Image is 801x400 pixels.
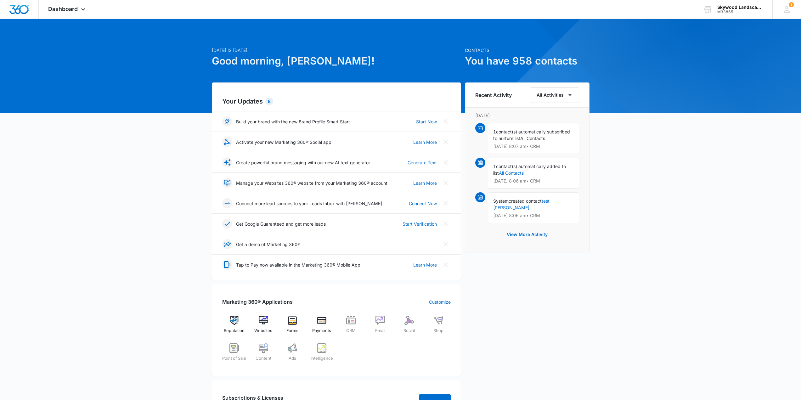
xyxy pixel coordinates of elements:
p: Get a demo of Marketing 360® [236,241,300,248]
div: account name [717,5,763,10]
p: Connect more lead sources to your Leads Inbox with [PERSON_NAME] [236,200,382,207]
span: contact(s) automatically added to list [493,164,566,176]
p: [DATE] 8:07 am • CRM [493,144,574,149]
a: Intelligence [310,343,334,366]
span: Ads [289,355,296,362]
span: Email [375,328,385,334]
span: created contact [509,198,542,204]
a: Connect Now [409,200,437,207]
a: Learn More [413,139,437,145]
span: Content [256,355,271,362]
span: Forms [286,328,298,334]
div: notifications count [789,2,794,7]
p: Get Google Guaranteed and get more leads [236,221,326,227]
span: Social [403,328,415,334]
a: Shop [426,316,451,338]
p: [DATE] is [DATE] [212,47,461,54]
span: System [493,198,509,204]
a: Forms [280,316,305,338]
a: Reputation [222,316,246,338]
p: Create powerful brand messaging with our new AI text generator [236,159,370,166]
a: Start Verification [403,221,437,227]
p: Build your brand with the new Brand Profile Smart Start [236,118,350,125]
a: Ads [280,343,305,366]
a: Start Now [416,118,437,125]
p: Activate your new Marketing 360® Social app [236,139,331,145]
h2: Your Updates [222,97,451,106]
a: Websites [251,316,275,338]
button: Close [441,157,451,167]
a: All Contacts [499,170,524,176]
div: account id [717,10,763,14]
p: Manage your Websites 360® website from your Marketing 360® account [236,180,387,186]
p: Tap to Pay now available in the Marketing 360® Mobile App [236,262,360,268]
a: Learn More [413,180,437,186]
a: Generate Text [408,159,437,166]
button: Close [441,137,451,147]
button: Close [441,239,451,249]
button: Close [441,178,451,188]
button: Close [441,260,451,270]
span: Dashboard [48,6,78,12]
h1: You have 958 contacts [465,54,589,69]
span: contact(s) automatically subscribed to nurture list [493,129,570,141]
a: Payments [310,316,334,338]
span: Shop [433,328,443,334]
span: Intelligence [311,355,333,362]
p: Contacts [465,47,589,54]
span: All Contacts [520,136,545,141]
h2: Marketing 360® Applications [222,298,293,306]
span: 1 [493,129,496,134]
p: [DATE] 8:06 am • CRM [493,179,574,183]
span: Reputation [224,328,245,334]
a: Content [251,343,275,366]
span: Point of Sale [222,355,246,362]
a: Point of Sale [222,343,246,366]
div: 8 [265,98,273,105]
a: Customize [429,299,451,305]
a: Learn More [413,262,437,268]
p: [DATE] [475,112,579,119]
button: Close [441,219,451,229]
span: Websites [254,328,272,334]
button: Close [441,198,451,208]
span: CRM [346,328,356,334]
span: 1 [789,2,794,7]
a: Social [397,316,421,338]
button: Close [441,116,451,127]
a: CRM [339,316,363,338]
button: All Activities [530,87,579,103]
h1: Good morning, [PERSON_NAME]! [212,54,461,69]
a: Email [368,316,392,338]
span: Payments [312,328,331,334]
h6: Recent Activity [475,91,512,99]
button: View More Activity [500,227,554,242]
p: [DATE] 8:06 am • CRM [493,213,574,218]
span: 1 [493,164,496,169]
